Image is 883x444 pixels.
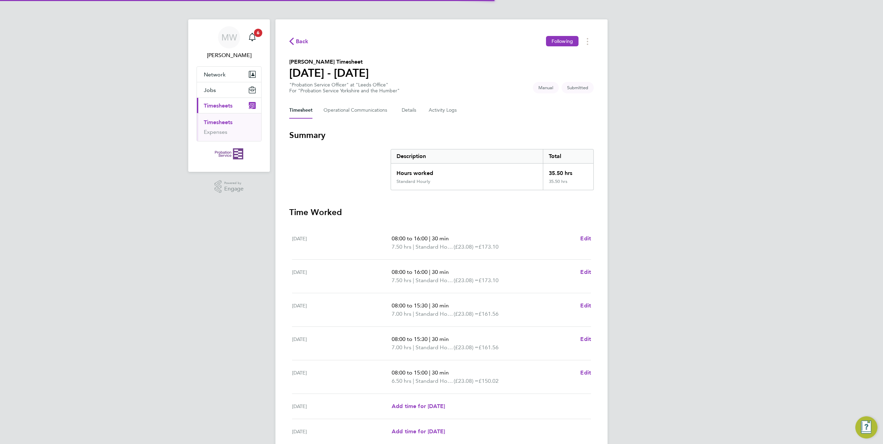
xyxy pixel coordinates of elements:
[479,277,499,284] span: £173.10
[204,119,233,126] a: Timesheets
[429,369,430,376] span: |
[215,148,243,159] img: probationservice-logo-retina.png
[224,186,244,192] span: Engage
[479,311,499,317] span: £161.56
[580,335,591,343] a: Edit
[289,207,594,218] h3: Time Worked
[429,269,430,275] span: |
[224,180,244,186] span: Powered by
[292,268,392,285] div: [DATE]
[416,343,454,352] span: Standard Hourly
[289,102,312,119] button: Timesheet
[204,87,216,93] span: Jobs
[413,311,414,317] span: |
[413,344,414,351] span: |
[391,149,594,190] div: Summary
[454,344,479,351] span: (£23.08) =
[221,33,237,42] span: MW
[562,82,594,93] span: This timesheet is Submitted.
[392,302,428,309] span: 08:00 to 15:30
[391,149,543,163] div: Description
[432,336,449,342] span: 30 min
[454,378,479,384] span: (£23.08) =
[533,82,559,93] span: This timesheet was manually created.
[391,164,543,179] div: Hours worked
[254,29,262,37] span: 6
[479,378,499,384] span: £150.02
[392,311,411,317] span: 7.00 hrs
[204,102,233,109] span: Timesheets
[454,311,479,317] span: (£23.08) =
[215,180,244,193] a: Powered byEngage
[580,302,591,309] span: Edit
[197,67,261,82] button: Network
[552,38,573,44] span: Following
[397,179,430,184] div: Standard Hourly
[413,243,414,250] span: |
[392,402,445,410] a: Add time for [DATE]
[292,335,392,352] div: [DATE]
[402,102,418,119] button: Details
[289,37,309,46] button: Back
[432,235,449,242] span: 30 min
[204,129,227,135] a: Expenses
[392,336,428,342] span: 08:00 to 15:30
[581,36,594,47] button: Timesheets Menu
[292,402,392,410] div: [DATE]
[580,336,591,342] span: Edit
[413,277,414,284] span: |
[324,102,391,119] button: Operational Communications
[432,369,449,376] span: 30 min
[392,235,428,242] span: 08:00 to 16:00
[392,427,445,436] a: Add time for [DATE]
[289,88,400,94] div: For "Probation Service Yorkshire and the Humber"
[289,130,594,141] h3: Summary
[197,51,262,59] span: Mick Woodcock
[429,235,430,242] span: |
[292,369,392,385] div: [DATE]
[292,234,392,251] div: [DATE]
[292,427,392,436] div: [DATE]
[454,277,479,284] span: (£23.08) =
[416,310,454,318] span: Standard Hourly
[197,26,262,59] a: MW[PERSON_NAME]
[392,378,411,384] span: 6.50 hrs
[392,428,445,435] span: Add time for [DATE]
[392,277,411,284] span: 7.50 hrs
[296,37,309,46] span: Back
[543,164,593,179] div: 35.50 hrs
[580,369,591,376] span: Edit
[197,113,261,141] div: Timesheets
[429,102,458,119] button: Activity Logs
[543,179,593,190] div: 35.50 hrs
[413,378,414,384] span: |
[432,302,449,309] span: 30 min
[580,369,591,377] a: Edit
[580,269,591,275] span: Edit
[197,82,261,98] button: Jobs
[289,58,369,66] h2: [PERSON_NAME] Timesheet
[392,369,428,376] span: 08:00 to 15:00
[188,19,270,172] nav: Main navigation
[580,234,591,243] a: Edit
[416,377,454,385] span: Standard Hourly
[292,302,392,318] div: [DATE]
[429,336,430,342] span: |
[580,235,591,242] span: Edit
[416,243,454,251] span: Standard Hourly
[204,71,226,78] span: Network
[245,26,259,48] a: 6
[479,344,499,351] span: £161.56
[546,36,579,46] button: Following
[432,269,449,275] span: 30 min
[289,66,369,80] h1: [DATE] - [DATE]
[580,268,591,276] a: Edit
[392,344,411,351] span: 7.00 hrs
[429,302,430,309] span: |
[543,149,593,163] div: Total
[197,98,261,113] button: Timesheets
[392,403,445,409] span: Add time for [DATE]
[289,82,400,94] div: "Probation Service Officer" at "Leeds Office"
[855,416,877,438] button: Engage Resource Center
[392,243,411,250] span: 7.50 hrs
